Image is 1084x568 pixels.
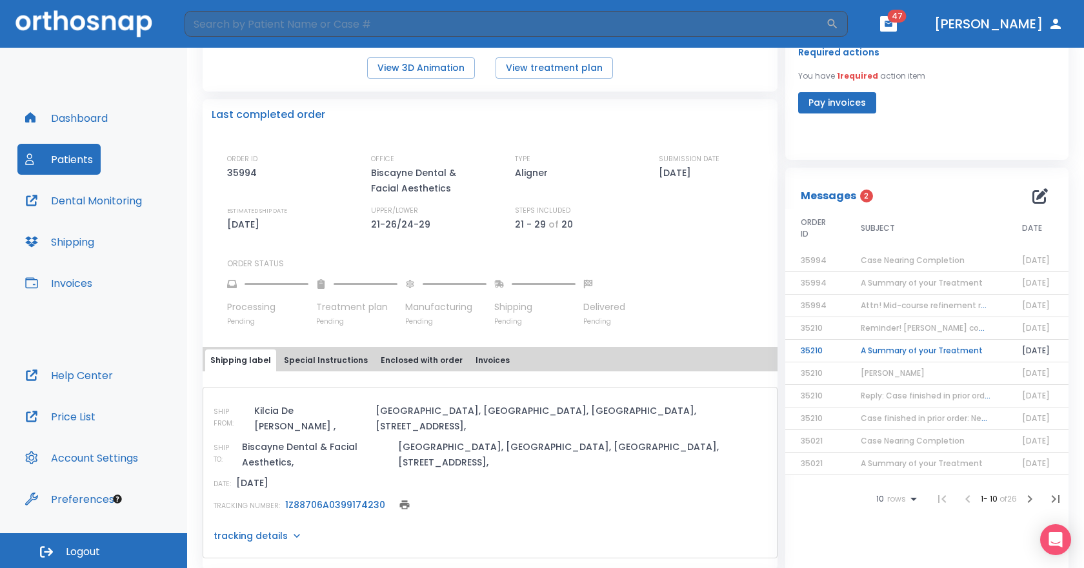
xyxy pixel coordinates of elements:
[515,153,530,165] p: TYPE
[785,340,846,362] td: 35210
[548,217,559,232] p: of
[837,70,878,81] span: 1 required
[801,367,823,378] span: 35210
[801,188,856,204] p: Messages
[515,205,570,217] p: STEPS INCLUDED
[398,439,766,470] p: [GEOGRAPHIC_DATA], [GEOGRAPHIC_DATA], [GEOGRAPHIC_DATA], [STREET_ADDRESS],
[999,493,1017,504] span: of 26
[861,255,965,266] span: Case Nearing Completion
[405,317,487,326] p: Pending
[888,10,907,23] span: 47
[17,144,101,175] a: Patients
[66,545,100,559] span: Logout
[861,222,895,234] span: SUBJECT
[17,268,100,299] button: Invoices
[227,217,264,232] p: [DATE]
[845,340,1007,362] td: A Summary of your Treatment
[17,484,122,514] button: Preferences
[659,153,719,165] p: SUBMISSION DATE
[801,458,823,469] span: 35021
[285,498,385,511] a: 1Z88706A0399174230
[494,300,576,314] p: Shipping
[316,300,397,314] p: Treatment plan
[801,217,830,240] span: ORDER ID
[227,165,261,181] p: 35994
[861,435,965,446] span: Case Nearing Completion
[1022,367,1050,378] span: [DATE]
[376,349,468,371] button: Enclosed with order
[376,403,766,434] p: [GEOGRAPHIC_DATA], [GEOGRAPHIC_DATA], [GEOGRAPHIC_DATA], [STREET_ADDRESS],
[214,529,288,542] p: tracking details
[17,185,150,216] button: Dental Monitoring
[214,500,280,512] p: TRACKING NUMBER:
[214,442,237,465] p: SHIP TO:
[801,413,823,424] span: 35210
[876,495,884,504] span: 10
[798,44,879,60] p: Required actions
[798,92,876,113] button: Pay invoices
[17,103,115,133] button: Dashboard
[112,493,123,505] div: Tooltip anchor
[659,165,696,181] p: [DATE]
[17,442,146,473] button: Account Settings
[861,277,983,288] span: A Summary of your Treatment
[367,57,475,79] button: View 3D Animation
[371,165,481,196] p: Biscayne Dental & Facial Aesthetics
[801,322,823,333] span: 35210
[371,217,435,232] p: 21-26/24-29
[801,435,823,446] span: 35021
[214,406,249,429] p: SHIP FROM:
[185,11,826,37] input: Search by Patient Name or Case #
[1022,322,1050,333] span: [DATE]
[316,317,397,326] p: Pending
[515,165,552,181] p: Aligner
[884,495,906,504] span: rows
[371,205,418,217] p: UPPER/LOWER
[801,255,827,266] span: 35994
[17,401,103,432] button: Price List
[861,300,1011,311] span: Attn! Mid-course refinement required
[470,349,515,371] button: Invoices
[981,493,999,504] span: 1 - 10
[1022,458,1050,469] span: [DATE]
[236,475,268,491] p: [DATE]
[227,317,308,326] p: Pending
[1022,390,1050,401] span: [DATE]
[494,317,576,326] p: Pending
[254,403,370,434] p: Kilcia De [PERSON_NAME] ,
[227,153,257,165] p: ORDER ID
[496,57,613,79] button: View treatment plan
[15,10,152,37] img: Orthosnap
[205,349,775,371] div: tabs
[371,153,394,165] p: OFFICE
[227,258,768,269] p: ORDER STATUS
[227,300,308,314] p: Processing
[583,300,625,314] p: Delivered
[242,439,393,470] p: Biscayne Dental & Facial Aesthetics,
[929,12,1069,35] button: [PERSON_NAME]
[1022,255,1050,266] span: [DATE]
[1007,340,1069,362] td: [DATE]
[17,226,102,257] button: Shipping
[583,317,625,326] p: Pending
[515,217,546,232] p: 21 - 29
[861,367,925,378] span: [PERSON_NAME]
[801,390,823,401] span: 35210
[1022,413,1050,424] span: [DATE]
[561,217,573,232] p: 20
[1022,222,1042,234] span: DATE
[801,300,827,311] span: 35994
[1040,524,1071,555] div: Open Intercom Messenger
[861,458,983,469] span: A Summary of your Treatment
[405,300,487,314] p: Manufacturing
[17,360,121,391] button: Help Center
[212,107,325,122] p: Last completed order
